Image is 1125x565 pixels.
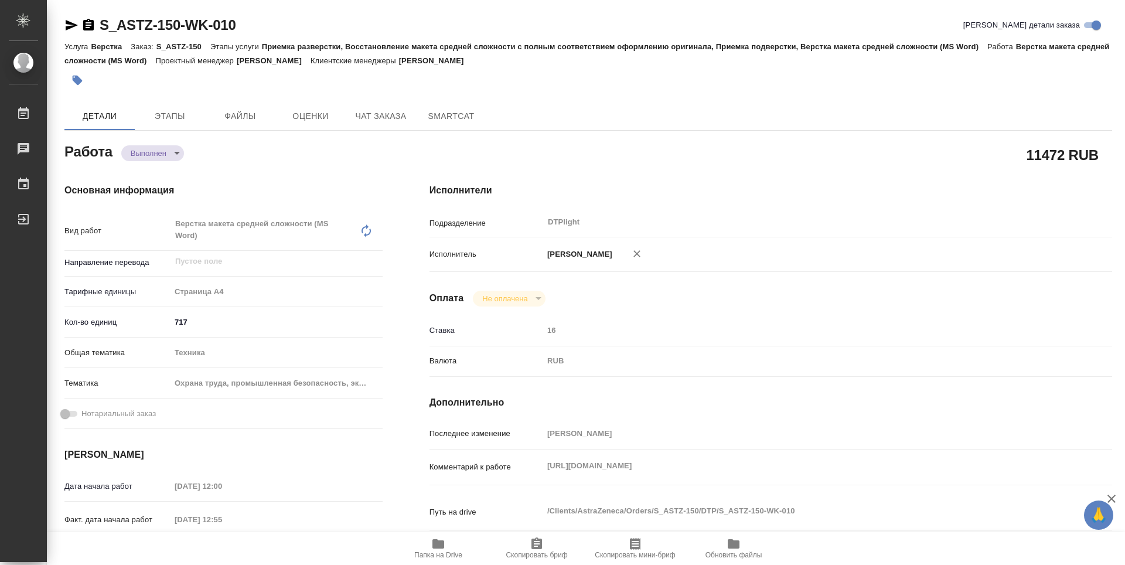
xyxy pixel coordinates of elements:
[487,532,586,565] button: Скопировать бриф
[64,18,79,32] button: Скопировать ссылку для ЯМессенджера
[64,448,383,462] h4: [PERSON_NAME]
[543,425,1055,442] input: Пустое поле
[429,396,1112,410] h4: Дополнительно
[429,249,543,260] p: Исполнитель
[64,42,91,51] p: Услуга
[64,67,90,93] button: Добавить тэг
[987,42,1016,51] p: Работа
[1026,145,1099,165] h2: 11472 RUB
[262,42,987,51] p: Приемка разверстки, Восстановление макета средней сложности с полным соответствием оформлению ори...
[429,325,543,336] p: Ставка
[684,532,783,565] button: Обновить файлы
[71,109,128,124] span: Детали
[171,343,383,363] div: Техника
[64,514,171,526] p: Факт. дата начала работ
[174,254,355,268] input: Пустое поле
[963,19,1080,31] span: [PERSON_NAME] детали заказа
[127,148,170,158] button: Выполнен
[64,286,171,298] p: Тарифные единицы
[353,109,409,124] span: Чат заказа
[423,109,479,124] span: SmartCat
[91,42,131,51] p: Верстка
[624,241,650,267] button: Удалить исполнителя
[595,551,675,559] span: Скопировать мини-бриф
[100,17,236,33] a: S_ASTZ-150-WK-010
[429,183,1112,198] h4: Исполнители
[156,56,237,65] p: Проектный менеджер
[311,56,399,65] p: Клиентские менеджеры
[479,294,531,304] button: Не оплачена
[389,532,487,565] button: Папка на Drive
[171,373,383,393] div: Охрана труда, промышленная безопасность, экология и стандартизация
[171,314,383,331] input: ✎ Введи что-нибудь
[171,282,383,302] div: Страница А4
[212,109,268,124] span: Файлы
[210,42,262,51] p: Этапы услуги
[156,42,210,51] p: S_ASTZ-150
[543,501,1055,521] textarea: /Clients/AstraZeneca/Orders/S_ASTZ-150/DTP/S_ASTZ-150-WK-010
[429,428,543,440] p: Последнее изменение
[64,347,171,359] p: Общая тематика
[586,532,684,565] button: Скопировать мини-бриф
[429,355,543,367] p: Валюта
[64,225,171,237] p: Вид работ
[429,291,464,305] h4: Оплата
[543,322,1055,339] input: Пустое поле
[429,461,543,473] p: Комментарий к работе
[171,478,273,495] input: Пустое поле
[64,316,171,328] p: Кол-во единиц
[282,109,339,124] span: Оценки
[506,551,567,559] span: Скопировать бриф
[429,506,543,518] p: Путь на drive
[543,351,1055,371] div: RUB
[142,109,198,124] span: Этапы
[64,183,383,198] h4: Основная информация
[131,42,156,51] p: Заказ:
[64,481,171,492] p: Дата начала работ
[705,551,762,559] span: Обновить файлы
[414,551,462,559] span: Папка на Drive
[543,249,612,260] p: [PERSON_NAME]
[429,217,543,229] p: Подразделение
[64,140,112,161] h2: Работа
[1084,501,1113,530] button: 🙏
[399,56,473,65] p: [PERSON_NAME]
[171,511,273,528] input: Пустое поле
[81,408,156,420] span: Нотариальный заказ
[121,145,184,161] div: Выполнен
[64,377,171,389] p: Тематика
[1089,503,1109,527] span: 🙏
[473,291,545,307] div: Выполнен
[237,56,311,65] p: [PERSON_NAME]
[81,18,96,32] button: Скопировать ссылку
[543,456,1055,476] textarea: [URL][DOMAIN_NAME]
[64,257,171,268] p: Направление перевода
